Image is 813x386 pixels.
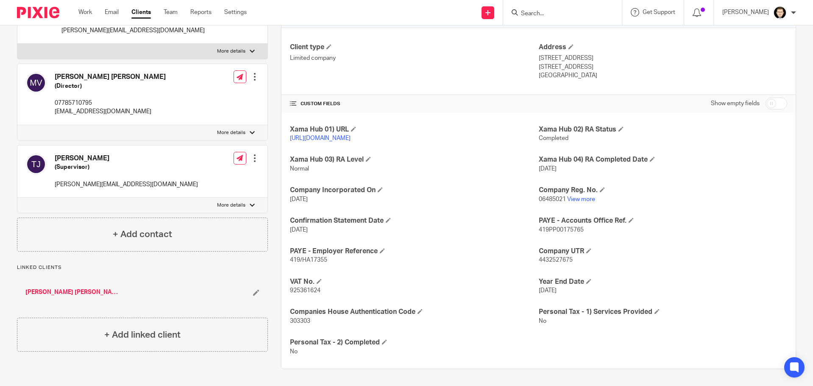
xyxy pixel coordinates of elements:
h4: Company UTR [539,247,787,256]
h5: (Director) [55,82,166,90]
p: [EMAIL_ADDRESS][DOMAIN_NAME] [55,107,166,116]
a: Email [105,8,119,17]
span: Get Support [643,9,675,15]
h4: Xama Hub 04) RA Completed Date [539,155,787,164]
p: More details [217,202,245,209]
span: [DATE] [290,196,308,202]
span: 06485021 [539,196,566,202]
p: [PERSON_NAME] [722,8,769,17]
span: 4432527675 [539,257,573,263]
img: Pixie [17,7,59,18]
p: [PERSON_NAME][EMAIL_ADDRESS][DOMAIN_NAME] [61,26,205,35]
a: Work [78,8,92,17]
h4: Companies House Authentication Code [290,308,538,316]
span: [DATE] [539,288,557,294]
p: [GEOGRAPHIC_DATA] [539,71,787,80]
p: More details [217,129,245,136]
h4: Personal Tax - 2) Completed [290,338,538,347]
p: [STREET_ADDRESS] [539,63,787,71]
h4: + Add contact [113,228,172,241]
span: 419/HA17355 [290,257,327,263]
span: 419PP00175765 [539,227,584,233]
p: Linked clients [17,264,268,271]
h4: Personal Tax - 1) Services Provided [539,308,787,316]
a: View more [567,196,595,202]
h4: + Add linked client [104,328,181,341]
h4: VAT No. [290,277,538,286]
h4: Xama Hub 02) RA Status [539,125,787,134]
a: Clients [131,8,151,17]
span: Completed [539,135,568,141]
p: 07785710795 [55,99,166,107]
a: [URL][DOMAIN_NAME] [290,135,351,141]
h4: Company Incorporated On [290,186,538,195]
h4: CUSTOM FIELDS [290,101,538,107]
p: [PERSON_NAME][EMAIL_ADDRESS][DOMAIN_NAME] [55,180,198,189]
h4: Xama Hub 03) RA Level [290,155,538,164]
p: [STREET_ADDRESS] [539,54,787,62]
span: Normal [290,166,309,172]
h4: PAYE - Employer Reference [290,247,538,256]
h4: [PERSON_NAME] [55,154,198,163]
h4: Confirmation Statement Date [290,216,538,225]
label: Show empty fields [711,99,760,108]
a: Reports [190,8,212,17]
a: Settings [224,8,247,17]
h4: Address [539,43,787,52]
input: Search [520,10,596,18]
h4: Company Reg. No. [539,186,787,195]
h4: Client type [290,43,538,52]
span: [DATE] [290,227,308,233]
h4: PAYE - Accounts Office Ref. [539,216,787,225]
img: svg%3E [26,154,46,174]
a: Team [164,8,178,17]
h4: Xama Hub 01) URL [290,125,538,134]
h5: (Supervisor) [55,163,198,171]
a: [PERSON_NAME] [PERSON_NAME] [25,288,119,296]
span: No [539,318,546,324]
span: 925361624 [290,288,320,294]
span: 303303 [290,318,310,324]
span: No [290,349,298,355]
h4: Year End Date [539,277,787,286]
p: Limited company [290,54,538,62]
img: DavidBlack.format_png.resize_200x.png [773,6,787,20]
span: [DATE] [539,166,557,172]
img: svg%3E [26,73,46,93]
h4: [PERSON_NAME] [PERSON_NAME] [55,73,166,81]
p: More details [217,48,245,55]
